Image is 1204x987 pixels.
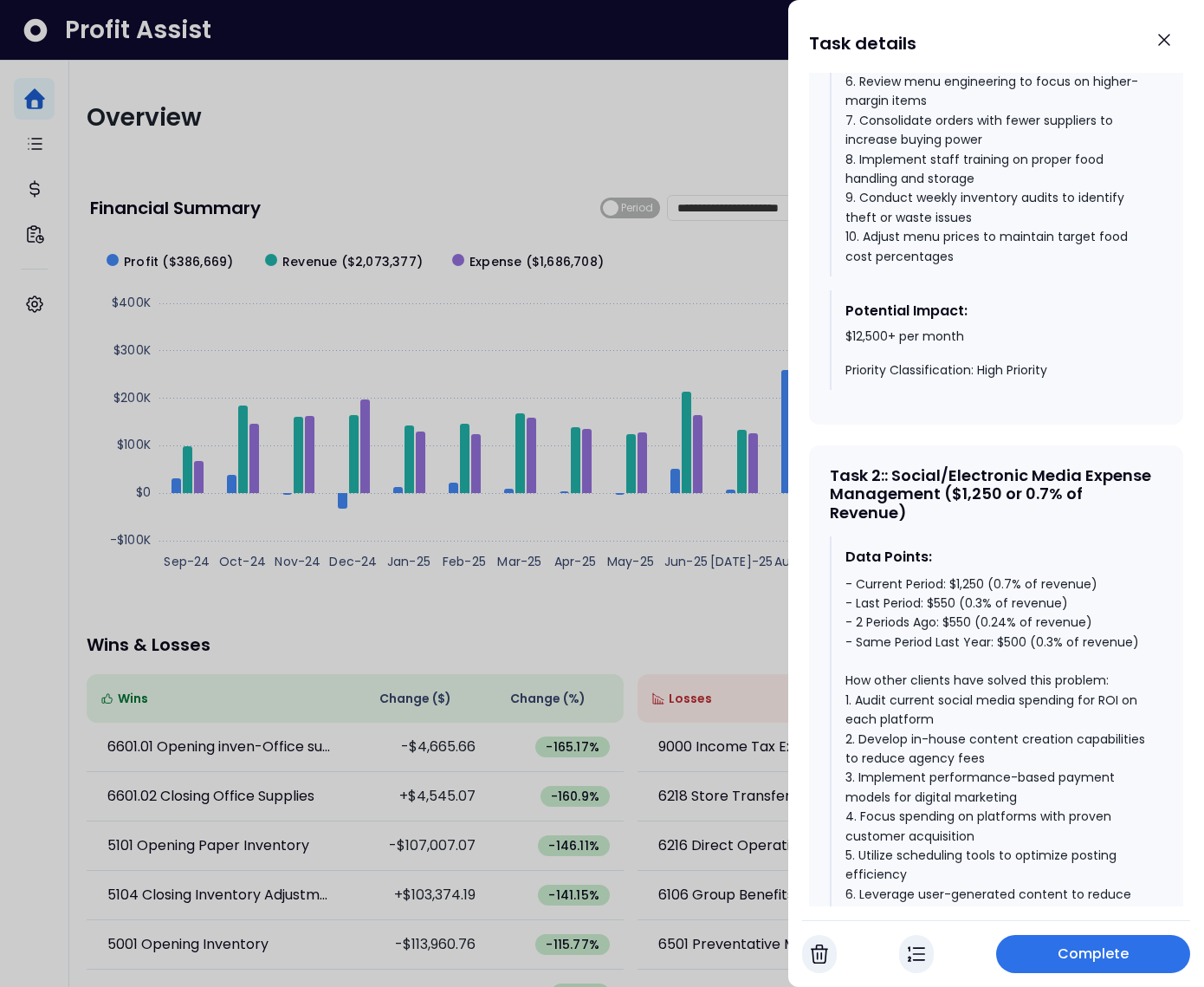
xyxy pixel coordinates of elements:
div: Task 2 : : Social/Electronic Media Expense Management ($1,250 or 0.7% of Revenue) [830,466,1162,523]
h1: Task details [809,28,916,59]
div: $12,500+ per month Priority Classification: High Priority [845,328,1149,380]
button: Close [1145,21,1183,59]
button: Complete [996,935,1190,973]
div: Data Points: [845,547,1149,568]
span: Complete [1058,944,1130,964]
img: Cancel Task [811,944,828,964]
div: Potential Impact: [845,301,1149,321]
img: In Progress [908,944,925,964]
